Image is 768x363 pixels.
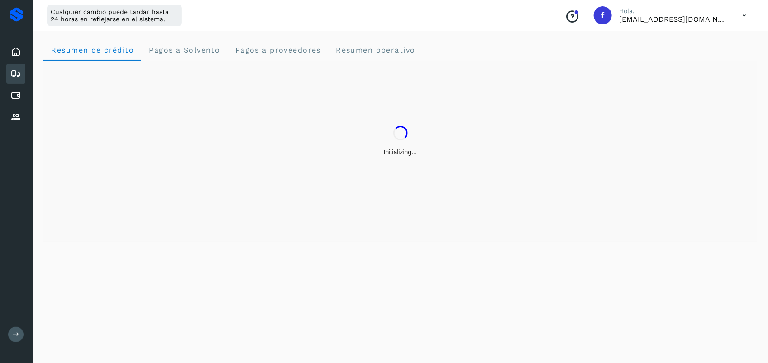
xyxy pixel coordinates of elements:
div: Proveedores [6,107,25,127]
span: Pagos a proveedores [234,46,321,54]
div: Cualquier cambio puede tardar hasta 24 horas en reflejarse en el sistema. [47,5,182,26]
div: Inicio [6,42,25,62]
p: fepadilla@niagarawater.com [619,15,728,24]
p: Hola, [619,7,728,15]
span: Resumen de crédito [51,46,134,54]
div: Cuentas por pagar [6,86,25,105]
span: Pagos a Solvento [148,46,220,54]
div: Embarques [6,64,25,84]
span: Resumen operativo [335,46,415,54]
